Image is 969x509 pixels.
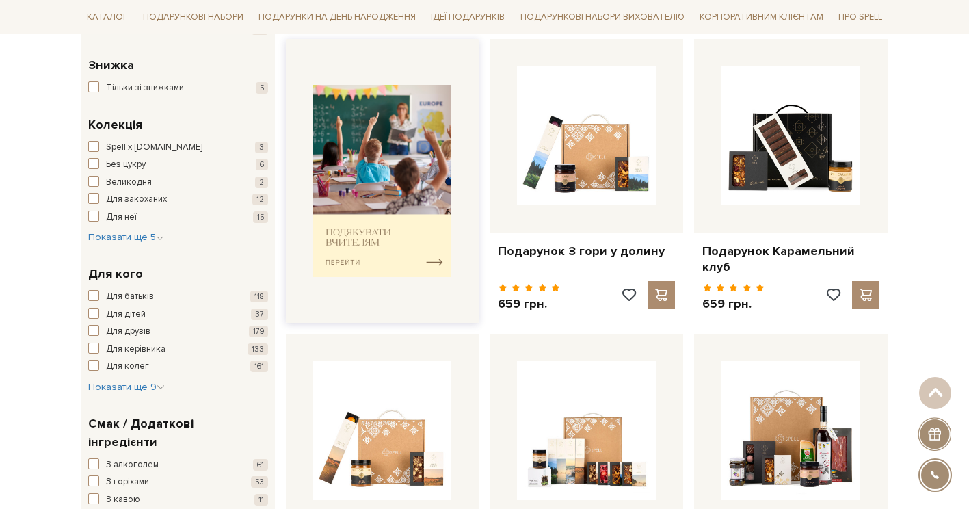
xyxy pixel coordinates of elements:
[106,360,149,374] span: Для колег
[498,244,675,259] a: Подарунок З гори у долину
[106,81,184,95] span: Тільки зі знижками
[88,308,268,322] button: Для дітей 37
[88,380,165,394] button: Показати ще 9
[81,7,133,28] a: Каталог
[88,343,268,356] button: Для керівника 133
[253,211,268,223] span: 15
[88,193,268,207] button: Для закоханих 12
[106,493,140,507] span: З кавою
[253,7,421,28] a: Подарунки на День народження
[106,343,165,356] span: Для керівника
[833,7,888,28] a: Про Spell
[256,159,268,170] span: 6
[694,5,829,29] a: Корпоративним клієнтам
[253,459,268,471] span: 61
[88,231,164,244] button: Показати ще 5
[106,290,154,304] span: Для батьків
[106,158,146,172] span: Без цукру
[249,326,268,337] span: 179
[88,231,164,243] span: Показати ще 5
[137,7,249,28] a: Подарункові набори
[88,56,134,75] span: Знижка
[256,82,268,94] span: 5
[88,290,268,304] button: Для батьків 118
[88,176,268,190] button: Великодня 2
[250,291,268,302] span: 118
[498,296,560,312] p: 659 грн.
[702,296,765,312] p: 659 грн.
[88,493,268,507] button: З кавою 11
[106,141,202,155] span: Spell x [DOMAIN_NAME]
[88,211,268,224] button: Для неї 15
[251,476,268,488] span: 53
[252,194,268,205] span: 12
[106,193,167,207] span: Для закоханих
[88,265,143,283] span: Для кого
[106,308,146,322] span: Для дітей
[88,381,165,393] span: Показати ще 9
[88,325,268,339] button: Для друзів 179
[106,176,152,190] span: Великодня
[88,475,268,489] button: З горіхами 53
[88,415,265,452] span: Смак / Додаткові інгредієнти
[106,211,137,224] span: Для неї
[254,494,268,506] span: 11
[88,141,268,155] button: Spell x [DOMAIN_NAME] 3
[255,142,268,153] span: 3
[88,458,268,472] button: З алкоголем 61
[252,23,268,35] span: 54
[88,81,268,95] button: Тільки зі знижками 5
[251,309,268,320] span: 37
[702,244,879,276] a: Подарунок Карамельний клуб
[106,325,150,339] span: Для друзів
[255,177,268,188] span: 2
[425,7,510,28] a: Ідеї подарунків
[515,5,690,29] a: Подарункові набори вихователю
[88,158,268,172] button: Без цукру 6
[88,116,142,134] span: Колекція
[250,361,268,372] span: 161
[106,475,149,489] span: З горіхами
[88,360,268,374] button: Для колег 161
[106,458,159,472] span: З алкоголем
[313,85,452,277] img: banner
[248,343,268,355] span: 133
